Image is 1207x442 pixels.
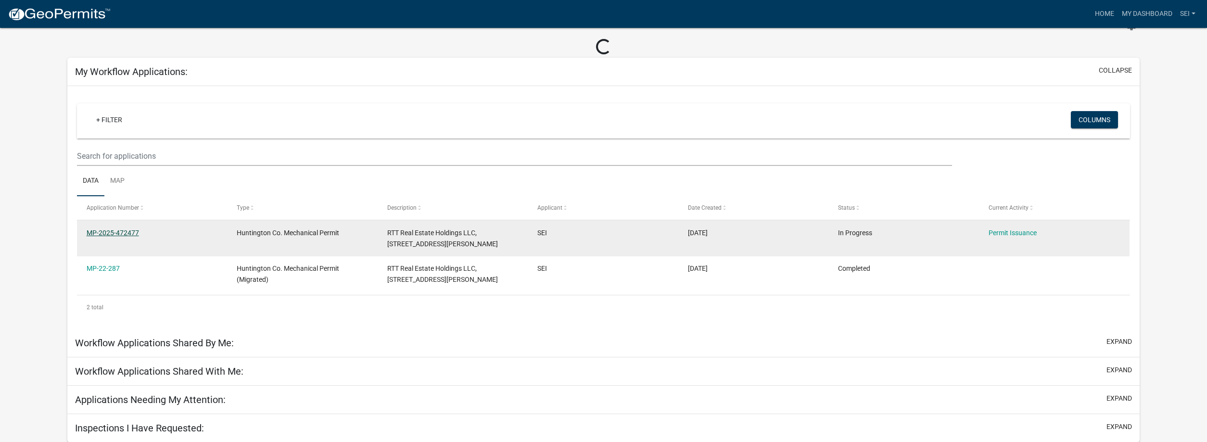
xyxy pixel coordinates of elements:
[838,204,855,211] span: Status
[537,265,547,272] span: SEI
[1106,337,1132,347] button: expand
[77,295,1130,319] div: 2 total
[1106,393,1132,404] button: expand
[87,204,139,211] span: Application Number
[237,204,249,211] span: Type
[537,204,562,211] span: Applicant
[829,196,979,219] datatable-header-cell: Status
[77,166,104,197] a: Data
[75,366,243,377] h5: Workflow Applications Shared With Me:
[378,196,529,219] datatable-header-cell: Description
[237,265,339,283] span: Huntington Co. Mechanical Permit (Migrated)
[1091,5,1118,23] a: Home
[87,265,120,272] a: MP-22-287
[75,422,204,434] h5: Inspections I Have Requested:
[75,66,188,77] h5: My Workflow Applications:
[75,337,234,349] h5: Workflow Applications Shared By Me:
[1176,5,1199,23] a: SEI
[77,146,952,166] input: Search for applications
[387,265,498,283] span: RTT Real Estate Holdings LLC, 5224 E ASHER DR, plumbing
[989,204,1029,211] span: Current Activity
[679,196,829,219] datatable-header-cell: Date Created
[688,204,722,211] span: Date Created
[77,196,228,219] datatable-header-cell: Application Number
[1071,111,1118,128] button: Columns
[228,196,378,219] datatable-header-cell: Type
[1106,422,1132,432] button: expand
[89,111,130,128] a: + Filter
[75,394,226,405] h5: Applications Needing My Attention:
[838,265,870,272] span: Completed
[67,86,1139,329] div: collapse
[387,229,498,248] span: RTT Real Estate Holdings LLC, 5224 E Asher Dr, plumbing
[237,229,339,237] span: Huntington Co. Mechanical Permit
[1106,365,1132,375] button: expand
[688,265,708,272] span: 11/09/2022
[387,204,417,211] span: Description
[1118,5,1176,23] a: My Dashboard
[688,229,708,237] span: 09/02/2025
[104,166,130,197] a: Map
[87,229,139,237] a: MP-2025-472477
[1099,65,1132,76] button: collapse
[989,229,1037,237] a: Permit Issuance
[979,196,1130,219] datatable-header-cell: Current Activity
[838,229,872,237] span: In Progress
[537,229,547,237] span: SEI
[528,196,679,219] datatable-header-cell: Applicant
